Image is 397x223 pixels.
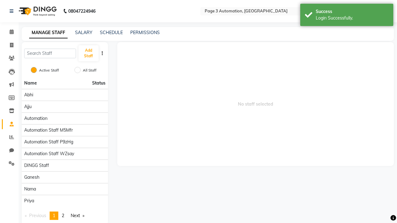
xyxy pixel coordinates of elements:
[29,213,46,218] span: Previous
[83,68,96,73] label: All Staff
[24,92,33,98] span: Abhi
[24,139,73,145] span: Automation Staff p9zHg
[16,2,58,20] img: logo
[24,103,32,110] span: Ajju
[24,127,73,133] span: Automation Staff m5Mfr
[68,212,87,220] a: Next
[24,49,76,58] input: Search Staff
[130,30,160,35] a: PERMISSIONS
[62,213,64,218] span: 2
[24,186,36,192] span: Nama
[117,42,394,166] span: No staff selected
[24,80,37,86] span: Name
[39,68,59,73] label: Active Staff
[316,15,389,21] div: Login Successfully.
[24,174,39,181] span: Ganesh
[53,213,55,218] span: 1
[78,45,99,61] button: Add Staff
[24,151,74,157] span: Automation Staff wZsay
[24,162,49,169] span: DINGG Staff
[68,2,96,20] b: 08047224946
[22,212,108,220] nav: Pagination
[24,115,47,122] span: Automation
[24,198,34,204] span: Priya
[100,30,123,35] a: SCHEDULE
[29,27,68,38] a: MANAGE STAFF
[92,80,105,86] span: Status
[75,30,92,35] a: SALARY
[316,8,389,15] div: Success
